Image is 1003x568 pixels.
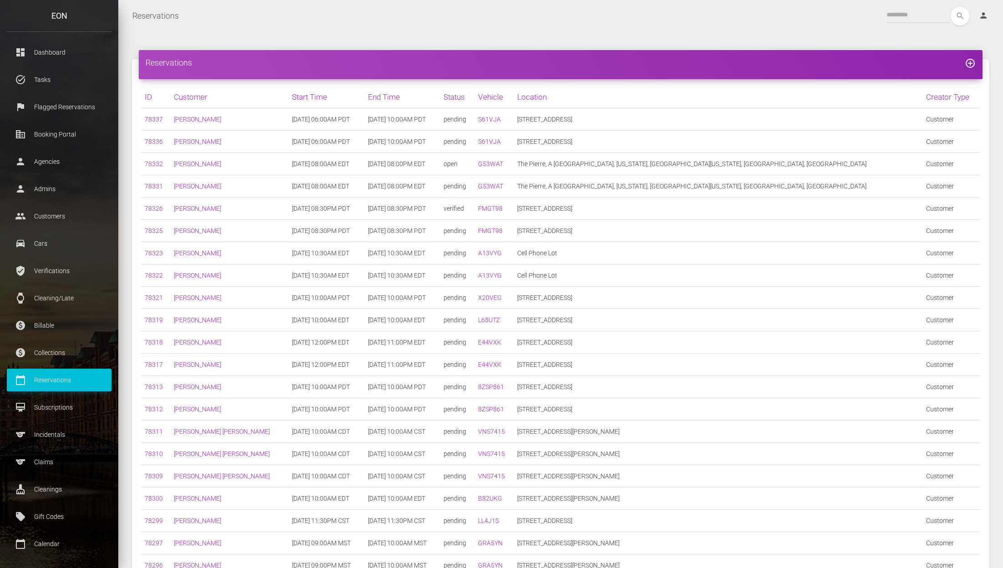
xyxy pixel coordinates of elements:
[364,198,440,220] td: [DATE] 08:30PM PDT
[145,316,163,324] a: 78319
[145,294,163,301] a: 78321
[965,58,976,67] a: add_circle_outline
[145,116,163,123] a: 78337
[440,86,474,108] th: Status
[7,96,111,118] a: flag Flagged Reservations
[922,354,980,376] td: Customer
[478,539,503,547] a: GRA5YN
[288,108,364,131] td: [DATE] 06:00AM PDT
[288,532,364,554] td: [DATE] 09:00AM MST
[478,361,501,368] a: E44VXK
[440,421,474,443] td: pending
[288,264,364,287] td: [DATE] 10:30AM EDT
[132,5,179,27] a: Reservations
[440,153,474,175] td: open
[440,264,474,287] td: pending
[288,510,364,532] td: [DATE] 11:30PM CST
[174,383,221,390] a: [PERSON_NAME]
[514,108,922,131] td: [STREET_ADDRESS]
[514,220,922,242] td: [STREET_ADDRESS]
[979,11,988,20] i: person
[514,376,922,398] td: [STREET_ADDRESS]
[7,68,111,91] a: task_alt Tasks
[174,495,221,502] a: [PERSON_NAME]
[174,472,270,480] a: [PERSON_NAME] [PERSON_NAME]
[440,487,474,510] td: pending
[478,294,502,301] a: X20VEG
[145,361,163,368] a: 78317
[288,421,364,443] td: [DATE] 10:00AM CDT
[145,472,163,480] a: 78309
[174,272,221,279] a: [PERSON_NAME]
[14,291,105,305] p: Cleaning/Late
[972,7,996,25] a: person
[440,331,474,354] td: pending
[7,532,111,555] a: calendar_today Calendar
[514,198,922,220] td: [STREET_ADDRESS]
[514,510,922,532] td: [STREET_ADDRESS]
[288,242,364,264] td: [DATE] 10:30AM EDT
[440,443,474,465] td: pending
[922,198,980,220] td: Customer
[14,428,105,441] p: Incidentals
[364,131,440,153] td: [DATE] 10:00AM PDT
[440,465,474,487] td: pending
[364,443,440,465] td: [DATE] 10:00AM CST
[364,153,440,175] td: [DATE] 08:00PM EDT
[514,398,922,421] td: [STREET_ADDRESS]
[145,183,163,190] a: 78331
[478,339,501,346] a: E44VXK
[364,532,440,554] td: [DATE] 10:00AM MST
[145,517,163,524] a: 78299
[440,220,474,242] td: pending
[174,183,221,190] a: [PERSON_NAME]
[14,455,105,469] p: Claims
[478,517,499,524] a: LL4J1S
[14,155,105,168] p: Agencies
[478,205,503,212] a: FMGT98
[440,108,474,131] td: pending
[364,421,440,443] td: [DATE] 10:00AM CST
[7,505,111,528] a: local_offer Gift Codes
[478,495,502,502] a: B82UKG
[288,331,364,354] td: [DATE] 12:00PM EDT
[288,487,364,510] td: [DATE] 10:00AM EDT
[145,406,163,413] a: 78312
[951,7,969,25] button: search
[145,428,163,435] a: 78311
[514,331,922,354] td: [STREET_ADDRESS]
[145,539,163,547] a: 78297
[478,406,504,413] a: 8ZSP861
[364,86,440,108] th: End Time
[364,309,440,331] td: [DATE] 10:00AM EDT
[922,510,980,532] td: Customer
[174,160,221,167] a: [PERSON_NAME]
[174,450,270,457] a: [PERSON_NAME] [PERSON_NAME]
[440,532,474,554] td: pending
[364,108,440,131] td: [DATE] 10:00AM PDT
[364,220,440,242] td: [DATE] 08:30PM PDT
[14,346,105,360] p: Collections
[174,227,221,234] a: [PERSON_NAME]
[288,131,364,153] td: [DATE] 06:00AM PDT
[478,249,502,257] a: A13VYG
[364,354,440,376] td: [DATE] 11:00PM EDT
[440,287,474,309] td: pending
[478,138,501,145] a: S61VJA
[922,287,980,309] td: Customer
[922,398,980,421] td: Customer
[174,339,221,346] a: [PERSON_NAME]
[364,242,440,264] td: [DATE] 10:30AM EDT
[288,398,364,421] td: [DATE] 10:00AM PDT
[174,116,221,123] a: [PERSON_NAME]
[364,264,440,287] td: [DATE] 10:30AM EDT
[364,510,440,532] td: [DATE] 11:30PM CST
[146,57,976,68] h4: Reservations
[7,177,111,200] a: person Admins
[174,138,221,145] a: [PERSON_NAME]
[145,227,163,234] a: 78325
[922,86,980,108] th: Creator Type
[478,472,505,480] a: VNS7415
[514,487,922,510] td: [STREET_ADDRESS][PERSON_NAME]
[440,309,474,331] td: pending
